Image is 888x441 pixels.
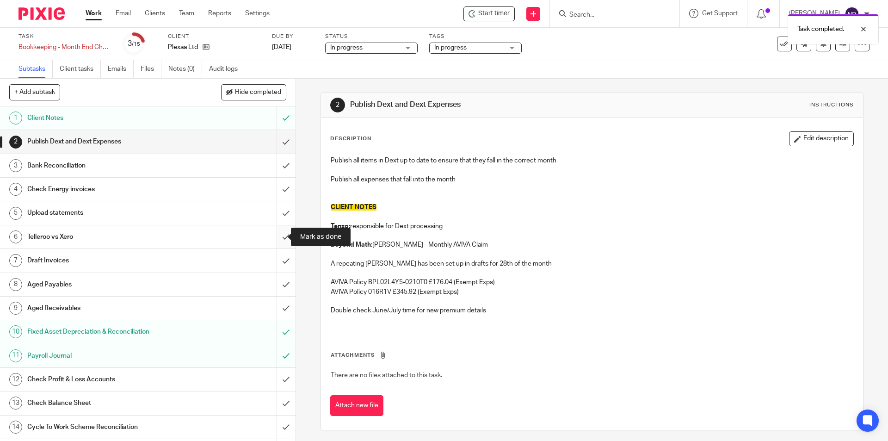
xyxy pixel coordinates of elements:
h1: Bank Reconciliation [27,159,187,173]
div: 14 [9,421,22,434]
h1: Aged Receivables [27,301,187,315]
button: Hide completed [221,84,286,100]
img: svg%3E [845,6,859,21]
h1: Fixed Asset Depreciation & Reconciliation [27,325,187,339]
div: 11 [9,349,22,362]
a: Work [86,9,102,18]
h1: Publish Dext and Dext Expenses [350,100,612,110]
a: Notes (0) [168,60,202,78]
p: Task completed. [797,25,844,34]
a: Client tasks [60,60,101,78]
h1: Upload statements [27,206,187,220]
a: Team [179,9,194,18]
div: Instructions [809,101,854,109]
div: 8 [9,278,22,291]
p: AVIVA Policy BPL02L4Y5-0210T0 £176.04 (Exempt Exps) [331,278,853,287]
span: Hide completed [235,89,281,96]
label: Client [168,33,260,40]
h1: Aged Payables [27,278,187,292]
div: 2 [330,98,345,112]
p: Double check June/July time for new premium details [331,306,853,315]
h1: Payroll Journal [27,349,187,363]
button: Attach new file [330,395,383,416]
label: Task [18,33,111,40]
a: Settings [245,9,270,18]
div: 6 [9,230,22,243]
button: Edit description [789,131,854,146]
div: Bookkeeping - Month End Checks [18,43,111,52]
label: Due by [272,33,314,40]
h1: Check Energy invoices [27,182,187,196]
label: Tags [429,33,522,40]
h1: Client Notes [27,111,187,125]
h1: Check Balance Sheet [27,396,187,410]
h1: Draft Invoices [27,254,187,267]
span: In progress [434,44,467,51]
div: 5 [9,207,22,220]
h1: Check Profit & Loss Accounts [27,373,187,386]
p: Description [330,135,371,143]
p: responsible for Dext processing [331,222,853,231]
a: Emails [108,60,134,78]
div: 9 [9,302,22,315]
div: 1 [9,112,22,124]
strong: Beyond Math: [331,242,372,248]
p: A repeating [PERSON_NAME] has been set up in drafts for 28th of the month [331,259,853,268]
span: In progress [330,44,363,51]
span: CLIENT NOTES [331,204,376,211]
h1: Cycle To Work Scheme Reconciliation [27,420,187,434]
div: 13 [9,397,22,410]
label: Status [325,33,418,40]
a: Clients [145,9,165,18]
p: Plexaa Ltd [168,43,198,52]
strong: Tenzo: [331,223,350,230]
span: [DATE] [272,44,291,50]
div: 3 [128,38,140,49]
p: AVIVA Policy 016R1V £345.92 (Exempt Exps) [331,287,853,297]
div: 2 [9,136,22,149]
p: Publish all expenses that fall into the month [331,175,853,184]
h1: Publish Dext and Dext Expenses [27,135,187,149]
a: Audit logs [209,60,245,78]
div: 7 [9,254,22,267]
h1: Telleroo vs Xero [27,230,187,244]
div: 10 [9,325,22,338]
span: Attachments [331,353,375,358]
p: [PERSON_NAME] - Monthly AVIVA Claim [331,240,853,249]
a: Files [141,60,161,78]
div: Plexaa Ltd - Bookkeeping - Month End Checks [463,6,515,21]
span: There are no files attached to this task. [331,372,442,379]
div: 3 [9,159,22,172]
img: Pixie [18,7,65,20]
button: + Add subtask [9,84,60,100]
a: Reports [208,9,231,18]
a: Subtasks [18,60,53,78]
div: 12 [9,373,22,386]
p: Publish all items in Dext up to date to ensure that they fall in the correct month [331,156,853,165]
small: /15 [132,42,140,47]
a: Email [116,9,131,18]
div: 4 [9,183,22,196]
